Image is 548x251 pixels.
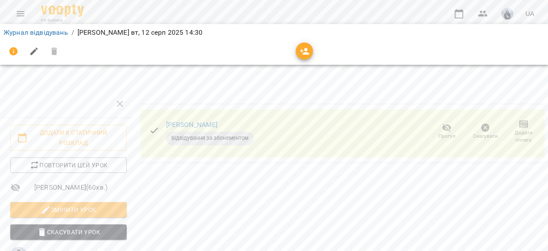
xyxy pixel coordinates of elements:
span: Прогул [438,133,456,140]
nav: breadcrumb [3,27,545,38]
span: [PERSON_NAME] ( 60 хв. ) [34,182,127,193]
a: Журнал відвідувань [3,28,68,36]
p: [PERSON_NAME] вт, 12 серп 2025 14:30 [77,27,203,38]
button: Додати в статичний розклад [10,125,127,151]
img: d6b3f1bc716653d835aee6aa161dabbc.jpeg [501,8,513,20]
span: For Business [41,18,84,23]
span: Додати сплату [509,129,538,144]
button: Додати сплату [504,120,543,144]
button: UA [522,6,538,21]
button: Скасувати Урок [10,224,127,240]
span: Відвідування за абонементом [166,134,254,142]
span: UA [525,9,534,18]
span: Повторити цей урок [17,160,120,170]
button: Menu [10,3,31,24]
span: Змінити урок [17,205,120,215]
a: [PERSON_NAME] [166,121,218,129]
button: Змінити урок [10,202,127,218]
button: Прогул [428,120,466,144]
span: Скасувати [473,133,498,140]
button: Скасувати [466,120,505,144]
span: Скасувати Урок [17,227,120,237]
img: Voopty Logo [41,4,84,17]
li: / [71,27,74,38]
span: Додати в статичний розклад [17,127,120,148]
button: Повторити цей урок [10,157,127,173]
